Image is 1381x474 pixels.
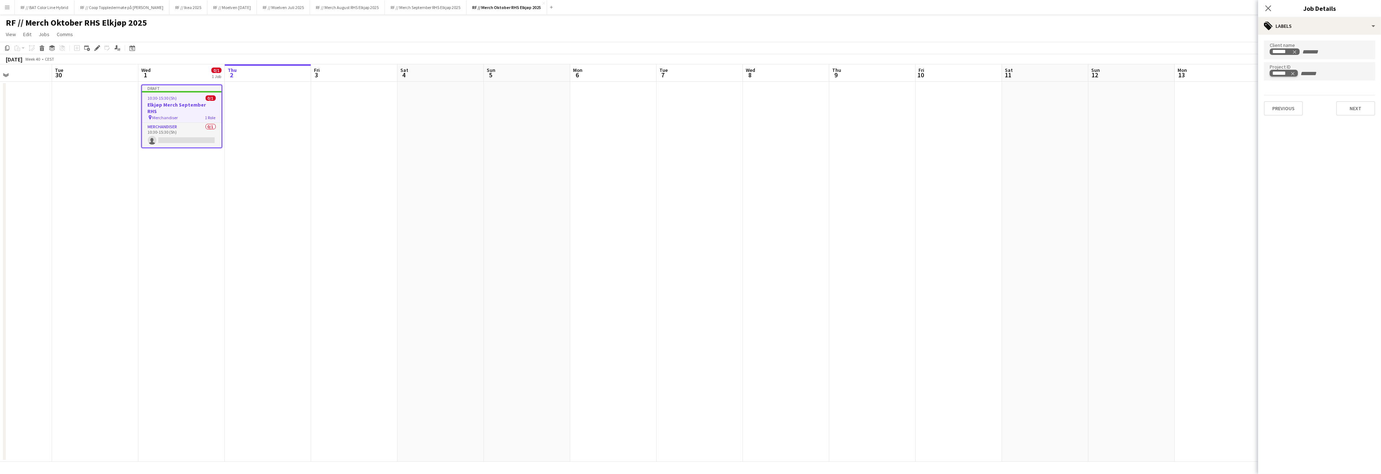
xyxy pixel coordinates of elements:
span: Wed [746,67,755,73]
input: + Label [1302,49,1332,55]
span: 3 [313,71,320,79]
span: 5 [486,71,495,79]
span: Thu [832,67,841,73]
delete-icon: Remove tag [1290,70,1295,76]
app-job-card: Draft10:30-15:30 (5h)0/1Elkjøp Merch September RHS Merchandiser1 RoleMerchandiser0/110:30-15:30 (5h) [141,85,222,148]
span: Tue [659,67,668,73]
span: Week 40 [24,56,42,62]
div: [DATE] [6,56,22,63]
input: + Label [1300,70,1330,77]
div: Labels [1258,17,1381,35]
span: 12 [1090,71,1100,79]
span: Merchandiser [152,115,178,120]
app-card-role: Merchandiser0/110:30-15:30 (5h) [142,123,221,147]
a: View [3,30,19,39]
div: CEST [45,56,54,62]
span: 11 [1004,71,1013,79]
span: 30 [54,71,63,79]
span: 10 [917,71,924,79]
span: Jobs [39,31,50,38]
span: 2 [227,71,237,79]
button: Next [1336,101,1375,116]
span: 4 [399,71,408,79]
span: Tue [55,67,63,73]
div: 1 Job [212,74,221,79]
button: RF // BAT Color Line Hybrid [15,0,74,14]
button: RF // Merch August RHS Elkjøp 2025 [310,0,385,14]
button: RF // Moelven Juli 2025 [257,0,310,14]
span: Wed [141,67,151,73]
span: 10:30-15:30 (5h) [148,95,177,101]
delete-icon: Remove tag [1291,49,1297,55]
span: 13 [1176,71,1187,79]
button: RF // Ikea 2025 [169,0,207,14]
span: Sun [1091,67,1100,73]
span: 7 [658,71,668,79]
span: 8 [745,71,755,79]
span: Sun [487,67,495,73]
span: 6 [572,71,582,79]
span: Sat [1005,67,1013,73]
span: Comms [57,31,73,38]
h3: Job Details [1258,4,1381,13]
h1: RF // Merch Oktober RHS Elkjøp 2025 [6,17,147,28]
span: Fri [918,67,924,73]
a: Comms [54,30,76,39]
span: Thu [228,67,237,73]
span: 0/1 [211,68,221,73]
a: Edit [20,30,34,39]
span: Mon [1178,67,1187,73]
span: Mon [573,67,582,73]
span: Fri [314,67,320,73]
span: 1 [140,71,151,79]
div: Draft [142,85,221,91]
button: RF // Merch Oktober RHS Elkjøp 2025 [466,0,547,14]
div: 652114 [1272,70,1295,76]
span: 1 Role [205,115,216,120]
span: Sat [400,67,408,73]
button: RF // Coop Toppledermøte på [PERSON_NAME] [74,0,169,14]
span: Edit [23,31,31,38]
button: RF // Moelven [DATE] [207,0,257,14]
span: 9 [831,71,841,79]
h3: Elkjøp Merch September RHS [142,102,221,115]
div: Elkjøp [1272,49,1297,55]
button: Previous [1264,101,1303,116]
button: RF // Merch September RHS Elkjøp 2025 [385,0,466,14]
span: View [6,31,16,38]
a: Jobs [36,30,52,39]
span: 0/1 [206,95,216,101]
